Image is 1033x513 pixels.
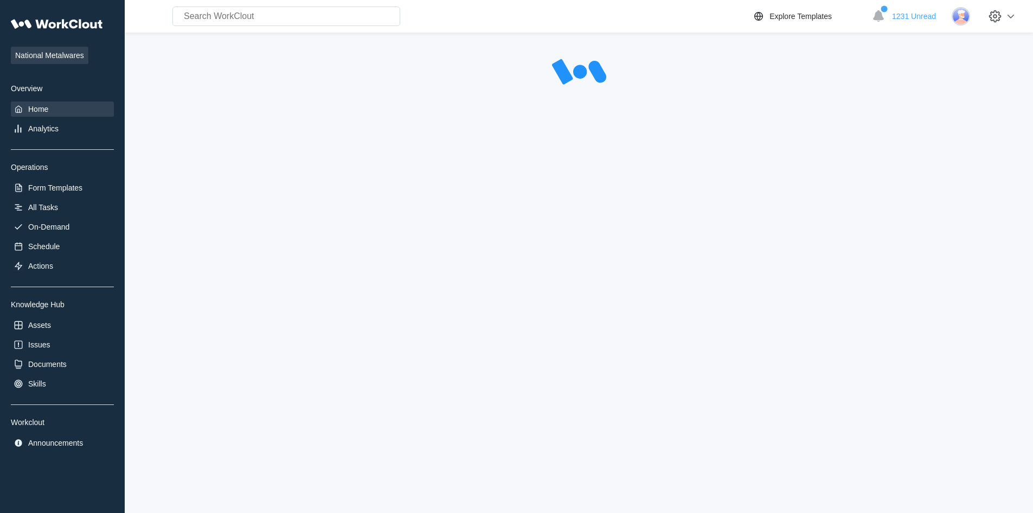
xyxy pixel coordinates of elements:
a: Form Templates [11,180,114,195]
span: National Metalwares [11,47,88,64]
img: user-3.png [952,7,970,26]
a: Home [11,102,114,117]
a: Skills [11,376,114,391]
div: Operations [11,163,114,172]
span: 1231 Unread [892,12,936,21]
div: Documents [28,360,67,369]
div: Explore Templates [769,12,832,21]
a: Assets [11,318,114,333]
a: Explore Templates [752,10,867,23]
div: Skills [28,379,46,388]
a: Actions [11,258,114,274]
a: Documents [11,357,114,372]
a: On-Demand [11,219,114,235]
a: Schedule [11,239,114,254]
div: Actions [28,262,53,270]
a: Announcements [11,435,114,451]
div: Schedule [28,242,60,251]
div: Form Templates [28,183,82,192]
div: Analytics [28,124,59,133]
input: Search WorkClout [172,7,400,26]
div: Knowledge Hub [11,300,114,309]
div: Issues [28,340,50,349]
div: Assets [28,321,51,330]
a: Analytics [11,121,114,136]
a: All Tasks [11,200,114,215]
div: On-Demand [28,223,69,231]
a: Issues [11,337,114,352]
div: Home [28,105,48,113]
div: Overview [11,84,114,93]
div: Announcements [28,439,83,447]
div: Workclout [11,418,114,427]
div: All Tasks [28,203,58,212]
